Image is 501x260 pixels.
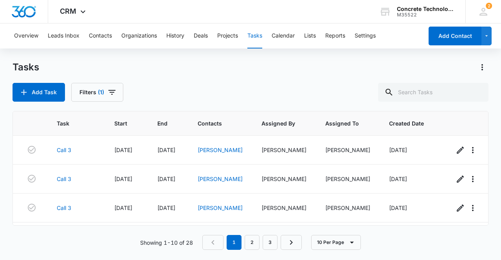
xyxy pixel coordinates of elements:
span: [DATE] [157,176,175,182]
a: [PERSON_NAME] [198,147,243,153]
span: Created Date [389,119,424,127]
span: [DATE] [389,204,407,211]
a: [PERSON_NAME] [198,204,243,211]
span: [DATE] [114,204,132,211]
a: Call 3 [57,204,71,212]
button: Deals [194,23,208,48]
button: Contacts [89,23,112,48]
input: Search Tasks [378,83,488,102]
span: [DATE] [389,176,407,182]
span: CRM [60,7,76,15]
span: [DATE] [157,147,175,153]
button: Settings [355,23,376,48]
button: Add Contact [429,27,481,45]
div: notifications count [486,3,492,9]
button: Calendar [272,23,295,48]
a: Call 3 [57,175,71,183]
a: [PERSON_NAME] [198,176,243,182]
span: Start [114,119,127,127]
a: Next Page [281,235,302,250]
p: Showing 1-10 of 28 [140,238,193,247]
button: Lists [304,23,316,48]
button: History [166,23,184,48]
div: [PERSON_NAME] [325,204,370,212]
a: Page 3 [263,235,278,250]
button: Overview [14,23,38,48]
span: 2 [486,3,492,9]
div: [PERSON_NAME] [261,204,306,212]
span: Task [57,119,84,127]
button: Add Task [13,83,65,102]
span: [DATE] [114,176,132,182]
div: [PERSON_NAME] [261,146,306,154]
span: Contacts [198,119,231,127]
button: Actions [476,61,488,74]
button: Leads Inbox [48,23,79,48]
span: Assigned To [325,119,359,127]
a: Call 3 [57,146,71,154]
span: [DATE] [157,204,175,211]
span: End [157,119,168,127]
div: account name [397,6,454,12]
button: Reports [325,23,345,48]
a: Page 2 [245,235,260,250]
span: [DATE] [389,147,407,153]
button: 10 Per Page [311,235,361,250]
button: Organizations [121,23,157,48]
div: [PERSON_NAME] [325,175,370,183]
div: [PERSON_NAME] [325,146,370,154]
h1: Tasks [13,61,39,73]
nav: Pagination [202,235,302,250]
span: (1) [98,90,104,95]
span: [DATE] [114,147,132,153]
button: Tasks [247,23,262,48]
button: Filters(1) [71,83,123,102]
div: account id [397,12,454,18]
button: Projects [217,23,238,48]
div: [PERSON_NAME] [261,175,306,183]
span: Assigned By [261,119,295,127]
em: 1 [227,235,241,250]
